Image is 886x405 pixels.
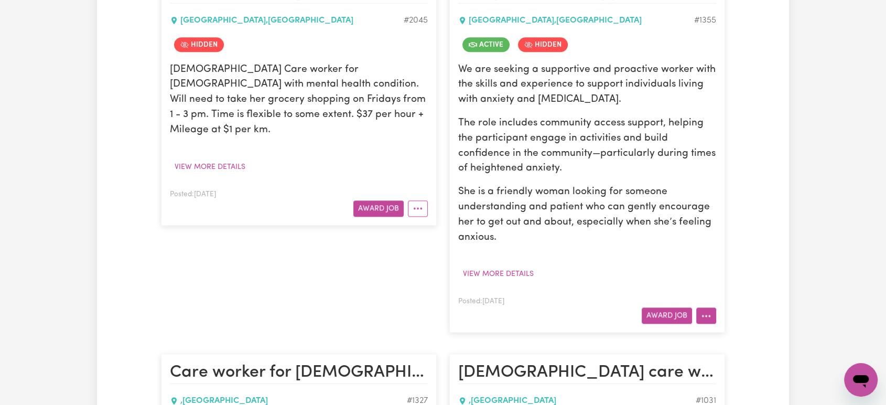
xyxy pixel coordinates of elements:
iframe: Button to launch messaging window [844,363,878,397]
p: She is a friendly woman looking for someone understanding and patient who can gently encourage he... [458,185,716,245]
button: Award Job [353,200,404,217]
p: We are seeking a supportive and proactive worker with the skills and experience to support indivi... [458,62,716,108]
div: Job ID #1355 [694,14,716,27]
span: Job is hidden [518,37,568,52]
p: [DEMOGRAPHIC_DATA] Care worker for [DEMOGRAPHIC_DATA] with mental health condition. Will need to ... [170,62,428,138]
span: Job is hidden [174,37,224,52]
span: Posted: [DATE] [170,191,216,198]
h2: Care worker for lady to go to appointments and community access [170,363,428,383]
button: View more details [170,159,250,175]
span: Job is active [462,37,510,52]
button: More options [696,307,716,324]
h2: Female care worker to take lady to appointments by car [458,363,716,383]
button: More options [408,200,428,217]
span: Posted: [DATE] [458,298,504,305]
div: Job ID #2045 [404,14,428,27]
p: The role includes community access support, helping the participant engage in activities and buil... [458,116,716,176]
button: Award Job [642,307,692,324]
div: [GEOGRAPHIC_DATA] , [GEOGRAPHIC_DATA] [458,14,694,27]
div: [GEOGRAPHIC_DATA] , [GEOGRAPHIC_DATA] [170,14,404,27]
button: View more details [458,266,538,282]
